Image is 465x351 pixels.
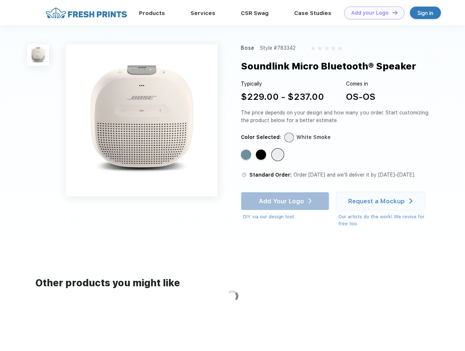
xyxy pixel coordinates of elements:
[191,10,215,16] a: Services
[338,213,431,227] div: Our artists do the work! We revise for free too.
[296,133,331,141] div: White Smoke
[311,46,315,50] img: gray_star.svg
[243,213,329,220] div: DIY via our design tool.
[139,10,165,16] a: Products
[351,10,389,16] div: Add your Logo
[249,172,292,178] span: Standard Order:
[346,80,375,88] div: Comes in
[43,7,129,19] img: fo%20logo%202.webp
[324,46,329,50] img: gray_star.svg
[260,44,296,52] div: Style #783342
[346,90,375,103] div: OS-OS
[318,46,322,50] img: gray_star.svg
[331,46,335,50] img: gray_star.svg
[35,276,429,290] div: Other products you might like
[241,59,416,73] div: Soundlink Micro Bluetooth® Speaker
[241,80,324,88] div: Typically
[241,171,247,178] img: standard order
[241,90,324,103] div: $229.00 - $237.00
[273,150,283,160] div: White Smoke
[348,197,405,205] div: Request a Mockup
[410,7,441,19] a: Sign in
[256,150,266,160] div: Black
[338,46,342,50] img: gray_star.svg
[392,11,397,15] img: DT
[293,172,415,178] span: Order [DATE] and we’ll deliver it by [DATE]–[DATE].
[27,44,49,66] img: func=resize&h=100
[241,109,431,124] div: The price depends on your design and how many you order. Start customizing the product below for ...
[241,10,269,16] a: CSR Swag
[66,44,218,196] img: func=resize&h=640
[241,133,281,141] div: Color Selected:
[418,9,433,17] div: Sign in
[241,44,255,52] div: Bose
[241,150,251,160] div: Stone Blue
[409,198,412,204] img: white arrow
